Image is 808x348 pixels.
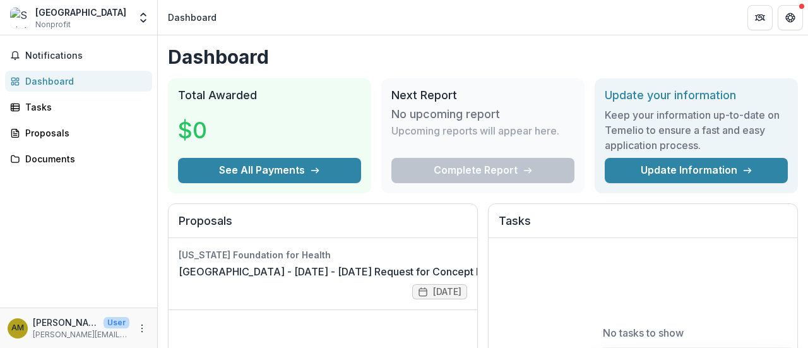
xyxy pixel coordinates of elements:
[391,107,500,121] h3: No upcoming report
[179,264,509,279] a: [GEOGRAPHIC_DATA] - [DATE] - [DATE] Request for Concept Papers
[5,148,152,169] a: Documents
[163,8,222,27] nav: breadcrumb
[5,45,152,66] button: Notifications
[778,5,803,30] button: Get Help
[25,75,142,88] div: Dashboard
[25,100,142,114] div: Tasks
[747,5,773,30] button: Partners
[10,8,30,28] img: Saint Louis University
[5,71,152,92] a: Dashboard
[25,152,142,165] div: Documents
[168,11,217,24] div: Dashboard
[179,214,467,238] h2: Proposals
[603,325,684,340] p: No tasks to show
[178,158,361,183] button: See All Payments
[605,88,788,102] h2: Update your information
[168,45,798,68] h1: Dashboard
[33,316,98,329] p: [PERSON_NAME]
[5,123,152,143] a: Proposals
[25,126,142,140] div: Proposals
[391,123,559,138] p: Upcoming reports will appear here.
[11,324,24,332] div: Andrea Miller
[134,5,152,30] button: Open entity switcher
[499,214,787,238] h2: Tasks
[35,6,126,19] div: [GEOGRAPHIC_DATA]
[605,158,788,183] a: Update Information
[33,329,129,340] p: [PERSON_NAME][EMAIL_ADDRESS][PERSON_NAME][DOMAIN_NAME]
[5,97,152,117] a: Tasks
[134,321,150,336] button: More
[25,51,147,61] span: Notifications
[35,19,71,30] span: Nonprofit
[104,317,129,328] p: User
[391,88,574,102] h2: Next Report
[178,88,361,102] h2: Total Awarded
[605,107,788,153] h3: Keep your information up-to-date on Temelio to ensure a fast and easy application process.
[178,113,273,147] h3: $0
